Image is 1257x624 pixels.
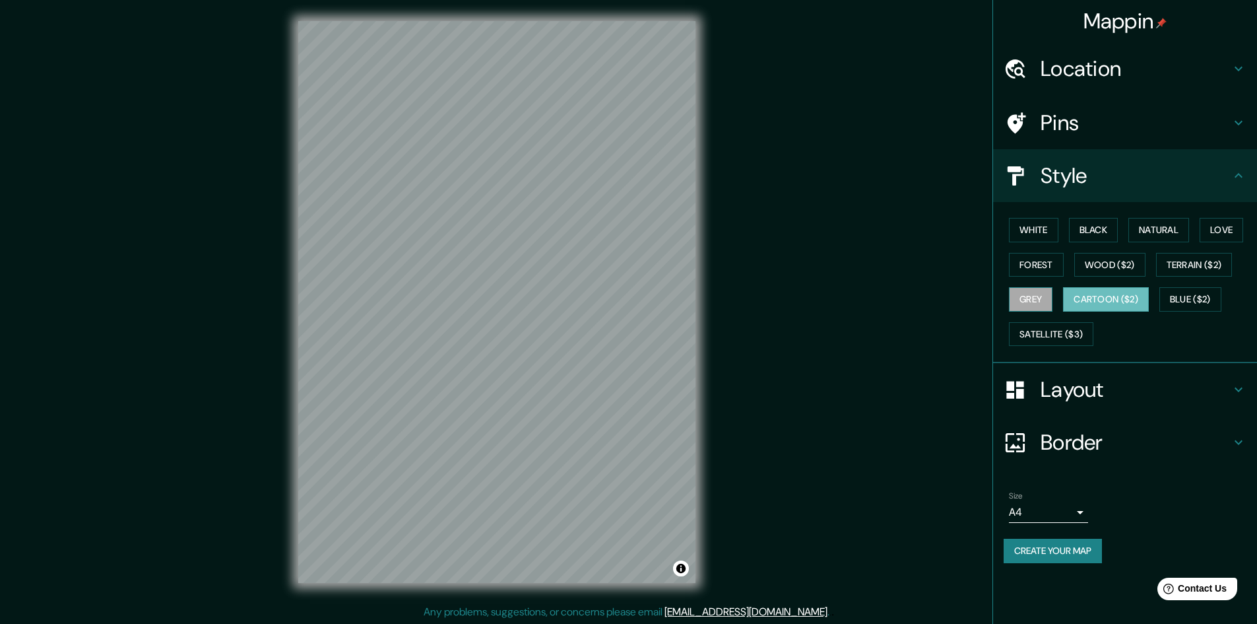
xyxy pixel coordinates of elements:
[1009,218,1058,242] button: White
[424,604,829,620] p: Any problems, suggestions, or concerns please email .
[1156,18,1167,28] img: pin-icon.png
[993,363,1257,416] div: Layout
[829,604,831,620] div: .
[1009,322,1093,347] button: Satellite ($3)
[1128,218,1189,242] button: Natural
[1041,162,1231,189] h4: Style
[1074,253,1145,277] button: Wood ($2)
[1009,491,1023,502] label: Size
[1069,218,1118,242] button: Black
[1009,502,1088,523] div: A4
[1041,429,1231,456] h4: Border
[664,605,827,619] a: [EMAIL_ADDRESS][DOMAIN_NAME]
[993,96,1257,149] div: Pins
[1083,8,1167,34] h4: Mappin
[993,149,1257,202] div: Style
[831,604,834,620] div: .
[993,416,1257,469] div: Border
[1009,287,1052,312] button: Grey
[1041,376,1231,403] h4: Layout
[1041,110,1231,136] h4: Pins
[673,561,689,576] button: Toggle attribution
[1009,253,1064,277] button: Forest
[1159,287,1221,312] button: Blue ($2)
[1004,539,1102,563] button: Create your map
[1041,55,1231,82] h4: Location
[993,42,1257,95] div: Location
[1156,253,1233,277] button: Terrain ($2)
[298,21,695,583] canvas: Map
[1140,572,1242,609] iframe: Help widget launcher
[1200,218,1243,242] button: Love
[1063,287,1149,312] button: Cartoon ($2)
